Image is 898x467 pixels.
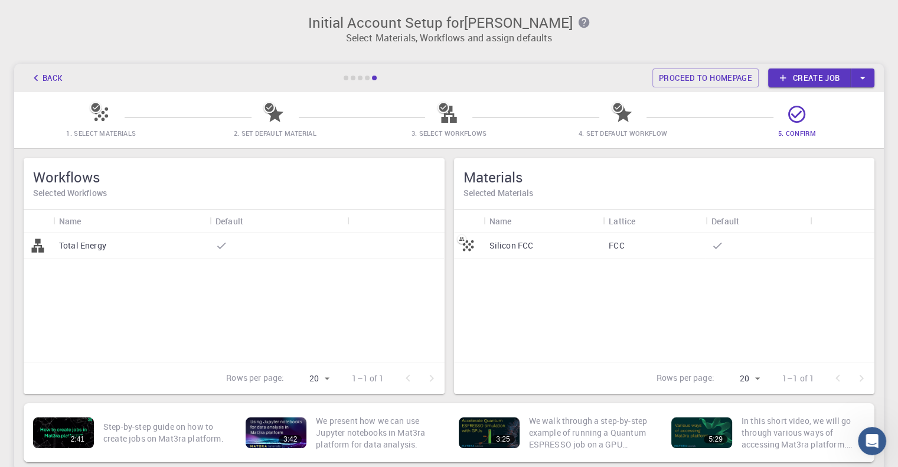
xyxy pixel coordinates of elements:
div: Name [484,210,603,233]
p: Rows per page: [657,372,714,386]
p: We walk through a step-by-step example of running a Quantum ESPRESSO job on a GPU enabled node. W... [529,415,652,450]
a: 3:42We present how we can use Jupyter notebooks in Mat3ra platform for data analysis. [241,408,444,458]
a: 3:25We walk through a step-by-step example of running a Quantum ESPRESSO job on a GPU enabled nod... [454,408,657,458]
p: Step-by-step guide on how to create jobs on Mat3ra platform. [103,421,227,445]
button: Back [24,68,68,87]
a: 5:29In this short video, we will go through various ways of accessing Mat3ra platform. There are ... [667,408,870,458]
div: 2:41 [66,435,89,443]
div: Default [215,210,243,233]
button: Sort [739,211,758,230]
p: Rows per page: [226,372,284,386]
div: 20 [719,370,763,387]
p: Total Energy [59,240,106,252]
h6: Selected Materials [463,187,866,200]
div: Name [59,210,81,233]
div: Lattice [609,210,635,233]
div: 3:42 [279,435,302,443]
div: Default [210,210,347,233]
button: Sort [243,211,262,230]
a: 2:41Step-by-step guide on how to create jobs on Mat3ra platform. [28,408,231,458]
p: 1–1 of 1 [782,373,814,384]
div: Name [53,210,210,233]
h6: Selected Workflows [33,187,435,200]
div: Lattice [603,210,706,233]
p: We present how we can use Jupyter notebooks in Mat3ra platform for data analysis. [316,415,439,450]
p: Silicon FCC [489,240,534,252]
h5: Materials [463,168,866,187]
div: Default [706,210,810,233]
div: Name [489,210,512,233]
p: In this short video, we will go through various ways of accessing Mat3ra platform. There are thre... [742,415,865,450]
button: Sort [511,211,530,230]
iframe: Intercom live chat [858,427,886,455]
div: Icon [454,210,484,233]
p: FCC [609,240,624,252]
div: 5:29 [704,435,727,443]
div: Default [711,210,739,233]
span: 1. Select Materials [66,129,136,138]
div: 3:25 [491,435,514,443]
div: Icon [24,210,53,233]
a: Proceed to homepage [652,68,759,87]
div: 20 [289,370,333,387]
span: 4. Set Default Workflow [579,129,667,138]
span: 5. Confirm [778,129,816,138]
span: Support [24,8,66,19]
button: Sort [81,211,100,230]
span: 3. Select Workflows [411,129,486,138]
button: Sort [635,211,654,230]
p: Select Materials, Workflows and assign defaults [21,31,877,45]
h5: Workflows [33,168,435,187]
h3: Initial Account Setup for [PERSON_NAME] [21,14,877,31]
a: Create job [768,68,851,87]
span: 2. Set Default Material [234,129,316,138]
p: 1–1 of 1 [352,373,384,384]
